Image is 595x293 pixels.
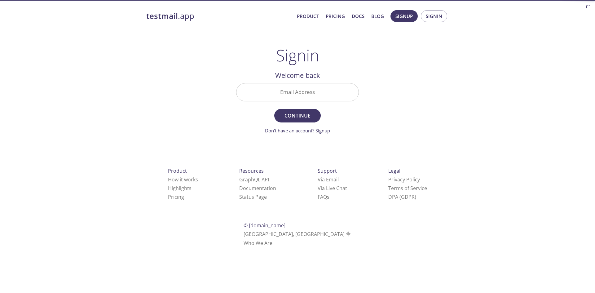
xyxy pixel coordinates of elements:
a: Pricing [326,12,345,20]
a: FAQ [318,193,329,200]
a: GraphQL API [239,176,269,183]
span: Legal [388,167,400,174]
button: Signup [390,10,418,22]
a: Via Live Chat [318,185,347,192]
a: Privacy Policy [388,176,420,183]
h2: Welcome back [236,70,359,81]
span: Product [168,167,187,174]
span: © [DOMAIN_NAME] [244,222,285,229]
span: [GEOGRAPHIC_DATA], [GEOGRAPHIC_DATA] [244,231,352,238]
strong: testmail [146,11,178,21]
button: Continue [274,109,321,122]
a: Don't have an account? Signup [265,127,330,134]
span: Continue [281,111,314,120]
a: Who We Are [244,240,272,246]
a: Terms of Service [388,185,427,192]
a: testmail.app [146,11,292,21]
a: Highlights [168,185,192,192]
a: Docs [352,12,364,20]
a: Pricing [168,193,184,200]
a: Via Email [318,176,339,183]
a: Product [297,12,319,20]
a: Blog [371,12,384,20]
span: Resources [239,167,264,174]
span: Signin [426,12,442,20]
h1: Signin [276,46,319,64]
a: How it works [168,176,198,183]
a: DPA (GDPR) [388,193,416,200]
a: Status Page [239,193,267,200]
button: Signin [421,10,447,22]
span: Signup [395,12,413,20]
a: Documentation [239,185,276,192]
span: Support [318,167,337,174]
span: s [327,193,329,200]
